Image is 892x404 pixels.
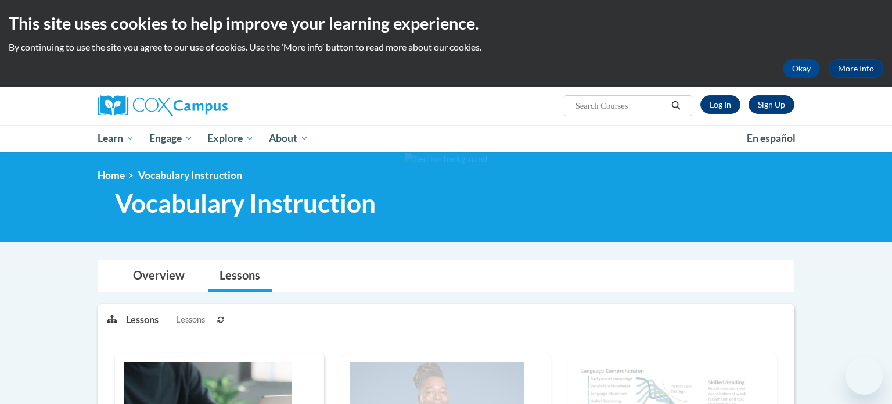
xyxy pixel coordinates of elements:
[700,95,740,114] a: Log In
[200,125,261,152] a: Explore
[98,95,318,116] a: Cox Campus
[126,313,159,326] p: Lessons
[9,12,883,35] h2: This site uses cookies to help improve your learning experience.
[749,95,794,114] a: Register
[80,125,812,152] div: Main menu
[9,41,883,53] p: By continuing to use the site you agree to our use of cookies. Use the ‘More info’ button to read...
[261,125,316,152] a: About
[138,169,242,181] span: Vocabulary Instruction
[98,131,134,145] span: Learn
[667,99,685,113] button: Search
[207,131,254,145] span: Explore
[739,126,803,151] a: En español
[90,125,142,152] a: Learn
[115,188,376,219] span: Vocabulary Instruction
[208,261,272,292] a: Lessons
[405,153,487,166] img: Section background
[149,131,193,145] span: Engage
[269,131,308,145] span: About
[747,132,796,144] span: En español
[846,357,883,395] iframe: Button to launch messaging window
[121,261,196,292] a: Overview
[98,95,228,116] img: Cox Campus
[783,59,820,78] button: Okay
[98,169,125,181] a: Home
[574,99,667,113] input: Search Courses
[829,59,883,78] a: More Info
[176,313,205,326] span: Lessons
[142,125,200,152] a: Engage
